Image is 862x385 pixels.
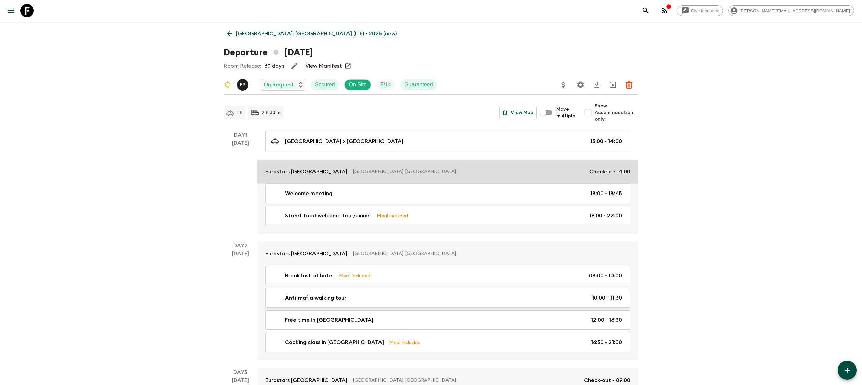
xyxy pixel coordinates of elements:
[285,316,373,324] p: Free time in [GEOGRAPHIC_DATA]
[574,78,587,92] button: Settings
[265,206,630,225] a: Street food welcome tour/dinnerMeal Included19:00 - 22:00
[339,272,370,279] p: Meal Included
[592,294,622,302] p: 10:00 - 11:30
[224,46,313,59] h1: Departure [DATE]
[265,250,347,258] p: Eurostars [GEOGRAPHIC_DATA]
[389,339,421,346] p: Meal Included
[224,62,261,70] p: Room Release:
[285,189,332,198] p: Welcome meeting
[265,266,630,285] a: Breakfast at hotelMeal Included08:00 - 10:00
[285,338,384,346] p: Cooking class in [GEOGRAPHIC_DATA]
[590,78,603,92] button: Download CSV
[285,212,371,220] p: Street food welcome tour/dinner
[595,103,638,123] span: Show Accommodation only
[380,81,391,89] p: 5 / 14
[224,131,257,139] p: Day 1
[353,377,578,384] p: [GEOGRAPHIC_DATA], [GEOGRAPHIC_DATA]
[353,250,625,257] p: [GEOGRAPHIC_DATA], [GEOGRAPHIC_DATA]
[285,272,334,280] p: Breakfast at hotel
[236,30,397,38] p: [GEOGRAPHIC_DATA]: [GEOGRAPHIC_DATA] (IT5) • 2025 (new)
[349,81,367,89] p: On Site
[265,310,630,330] a: Free time in [GEOGRAPHIC_DATA]12:00 - 16:30
[589,272,622,280] p: 08:00 - 10:00
[237,81,250,86] span: Federico Poletti
[584,376,630,384] p: Check-out - 09:00
[311,79,339,90] div: Secured
[557,78,570,92] button: Update Price, Early Bird Discount and Costs
[257,242,638,266] a: Eurostars [GEOGRAPHIC_DATA][GEOGRAPHIC_DATA], [GEOGRAPHIC_DATA]
[4,4,18,17] button: menu
[265,168,347,176] p: Eurostars [GEOGRAPHIC_DATA]
[257,160,638,184] a: Eurostars [GEOGRAPHIC_DATA][GEOGRAPHIC_DATA], [GEOGRAPHIC_DATA]Check-in - 14:00
[224,27,400,40] a: [GEOGRAPHIC_DATA]: [GEOGRAPHIC_DATA] (IT5) • 2025 (new)
[499,106,537,119] button: View Map
[224,368,257,376] p: Day 3
[265,288,630,308] a: Anti-mafia walking tour10:00 - 11:30
[224,81,232,89] svg: Sync Required - Changes detected
[677,5,723,16] a: Give feedback
[265,376,347,384] p: Eurostars [GEOGRAPHIC_DATA]
[264,81,294,89] p: On Request
[639,4,653,17] button: search adventures
[265,332,630,352] a: Cooking class in [GEOGRAPHIC_DATA]Meal Included16:30 - 21:00
[591,316,622,324] p: 12:00 - 16:30
[377,212,408,219] p: Meal Included
[353,168,584,175] p: [GEOGRAPHIC_DATA], [GEOGRAPHIC_DATA]
[556,106,576,119] span: Move multiple
[224,242,257,250] p: Day 2
[315,81,335,89] p: Secured
[591,338,622,346] p: 16:30 - 21:00
[589,168,630,176] p: Check-in - 14:00
[232,250,249,360] div: [DATE]
[305,63,342,69] a: View Manifest
[590,137,622,145] p: 13:00 - 14:00
[404,81,433,89] p: Guaranteed
[265,184,630,203] a: Welcome meeting18:00 - 18:45
[344,79,371,90] div: On Site
[232,139,249,234] div: [DATE]
[264,62,284,70] p: 60 days
[240,82,246,87] p: F P
[237,79,250,91] button: FP
[262,109,280,116] p: 7 h 30 m
[606,78,620,92] button: Archive (Completed, Cancelled or Unsynced Departures only)
[265,131,630,151] a: [GEOGRAPHIC_DATA] > [GEOGRAPHIC_DATA]13:00 - 14:00
[736,8,854,13] span: [PERSON_NAME][EMAIL_ADDRESS][DOMAIN_NAME]
[589,212,622,220] p: 19:00 - 22:00
[285,137,403,145] p: [GEOGRAPHIC_DATA] > [GEOGRAPHIC_DATA]
[237,109,243,116] p: 1 h
[376,79,395,90] div: Trip Fill
[285,294,346,302] p: Anti-mafia walking tour
[687,8,723,13] span: Give feedback
[590,189,622,198] p: 18:00 - 18:45
[622,78,636,92] button: Delete
[728,5,854,16] div: [PERSON_NAME][EMAIL_ADDRESS][DOMAIN_NAME]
